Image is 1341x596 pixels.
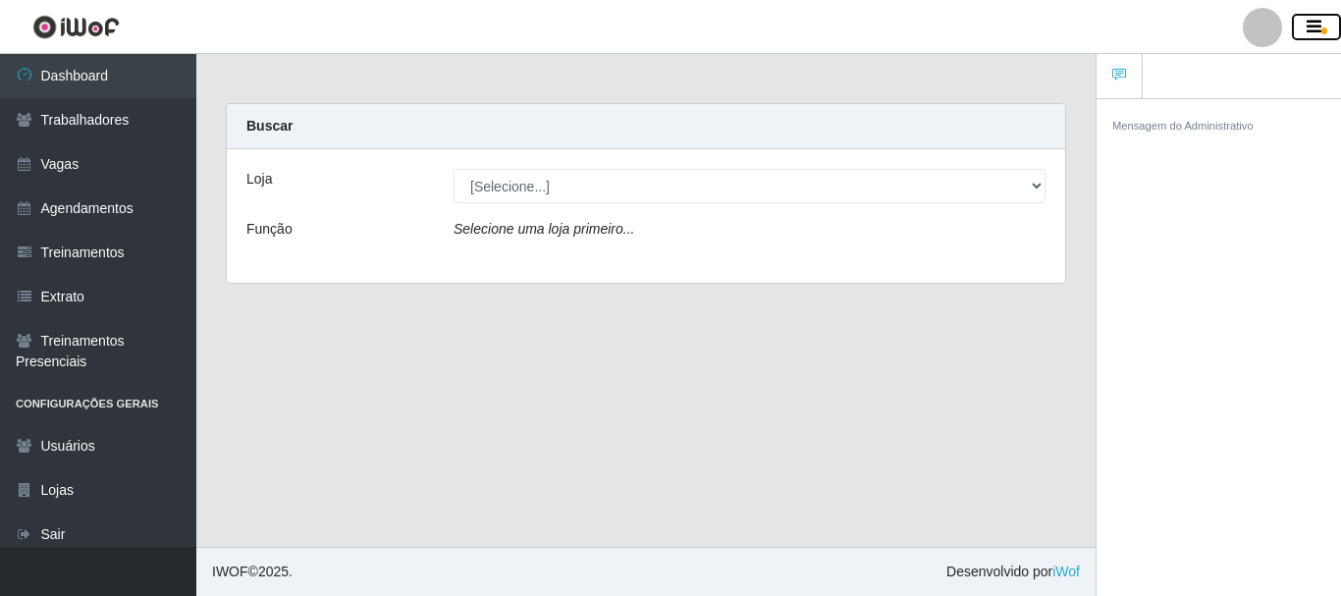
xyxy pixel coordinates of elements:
[212,564,248,579] span: IWOF
[454,221,634,237] i: Selecione uma loja primeiro...
[246,169,272,190] label: Loja
[246,219,293,240] label: Função
[1112,120,1254,132] small: Mensagem do Administrativo
[1052,564,1080,579] a: iWof
[946,562,1080,582] span: Desenvolvido por
[246,118,293,134] strong: Buscar
[32,15,120,39] img: CoreUI Logo
[212,562,293,582] span: © 2025 .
